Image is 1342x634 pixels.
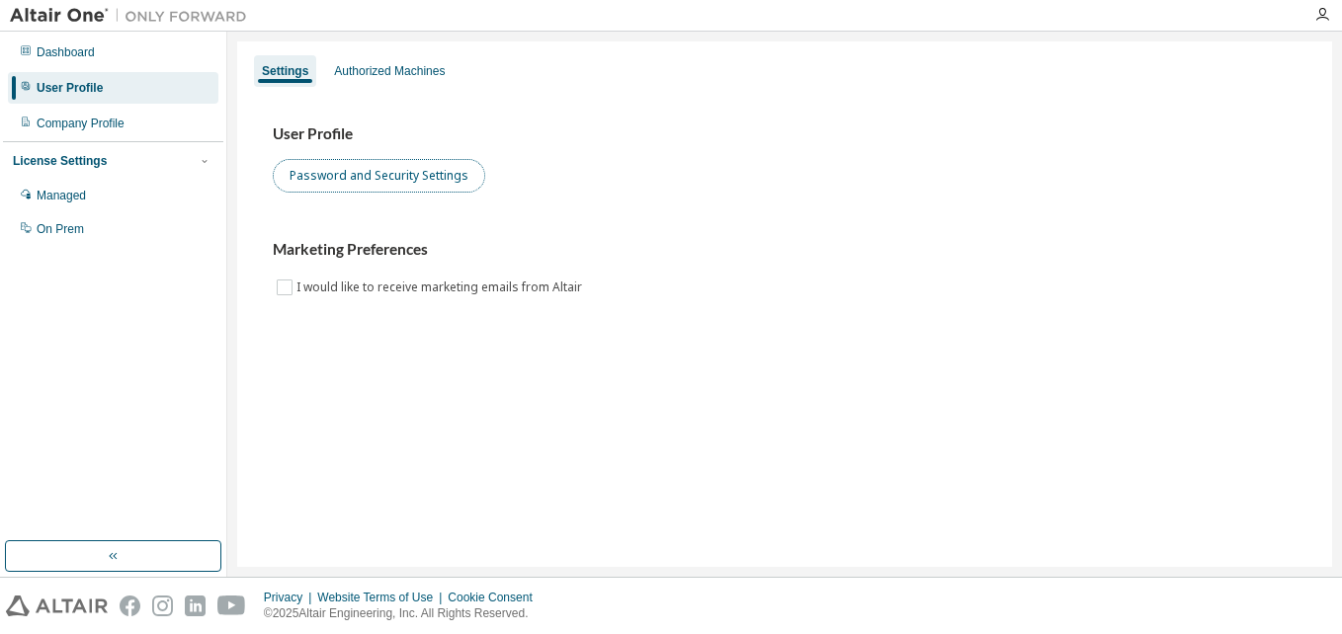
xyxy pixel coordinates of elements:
div: On Prem [37,221,84,237]
div: Privacy [264,590,317,605]
h3: User Profile [273,124,1297,144]
label: I would like to receive marketing emails from Altair [296,276,586,299]
div: Dashboard [37,44,95,60]
div: Settings [262,63,308,79]
img: instagram.svg [152,595,173,616]
button: Password and Security Settings [273,159,485,193]
div: Managed [37,188,86,203]
p: © 2025 Altair Engineering, Inc. All Rights Reserved. [264,605,545,622]
div: Company Profile [37,116,125,131]
div: Authorized Machines [334,63,445,79]
img: facebook.svg [120,595,140,616]
img: altair_logo.svg [6,595,108,616]
img: linkedin.svg [185,595,206,616]
div: Website Terms of Use [317,590,448,605]
div: License Settings [13,153,107,169]
img: youtube.svg [217,595,246,616]
img: Altair One [10,6,257,26]
h3: Marketing Preferences [273,240,1297,260]
div: User Profile [37,80,103,96]
div: Cookie Consent [448,590,544,605]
